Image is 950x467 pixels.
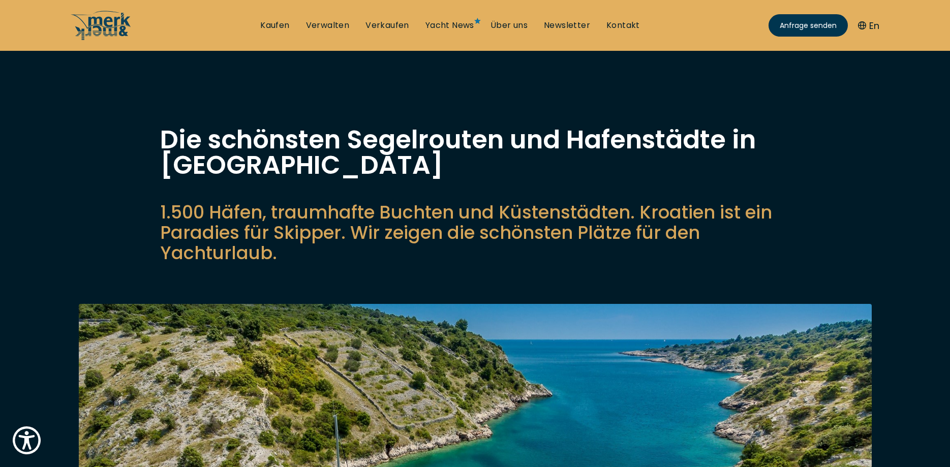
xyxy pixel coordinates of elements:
a: Verwalten [306,20,350,31]
a: Yacht News [425,20,474,31]
a: Über uns [491,20,528,31]
button: Show Accessibility Preferences [10,424,43,457]
a: Verkaufen [365,20,409,31]
h1: Die schönsten Segelrouten und Hafenstädte in [GEOGRAPHIC_DATA] [160,127,790,178]
a: Newsletter [544,20,590,31]
a: Kaufen [260,20,289,31]
p: 1.500 Häfen, traumhafte Buchten und Küstenstädten. Kroatien ist ein Paradies für Skipper. Wir zei... [160,202,790,263]
a: Kontakt [606,20,640,31]
span: Anfrage senden [780,20,837,31]
button: En [858,19,879,33]
a: Anfrage senden [769,14,848,37]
